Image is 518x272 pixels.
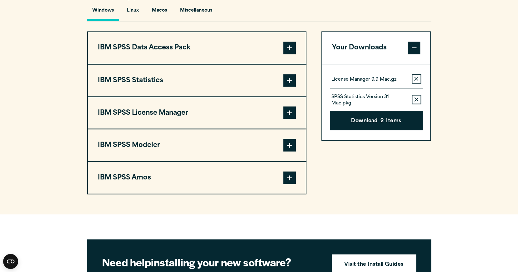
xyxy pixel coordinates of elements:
button: IBM SPSS License Manager [88,97,306,129]
button: Your Downloads [322,32,430,64]
button: IBM SPSS Data Access Pack [88,32,306,64]
div: Your Downloads [322,64,430,140]
button: IBM SPSS Modeler [88,129,306,161]
button: IBM SPSS Statistics [88,64,306,96]
button: Miscellaneous [175,3,217,21]
strong: Visit the Install Guides [344,260,404,269]
button: Open CMP widget [3,254,18,269]
span: 2 [380,117,384,125]
button: Linux [122,3,144,21]
button: Macos [147,3,172,21]
strong: Need help [102,254,151,269]
button: Download2Items [330,111,423,130]
p: SPSS Statistics Version 31 Mac.pkg [331,94,407,106]
button: Windows [87,3,119,21]
h2: installing your new software? [102,255,321,269]
p: License Manager 9.9 Mac.gz [331,76,396,83]
button: IBM SPSS Amos [88,162,306,194]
